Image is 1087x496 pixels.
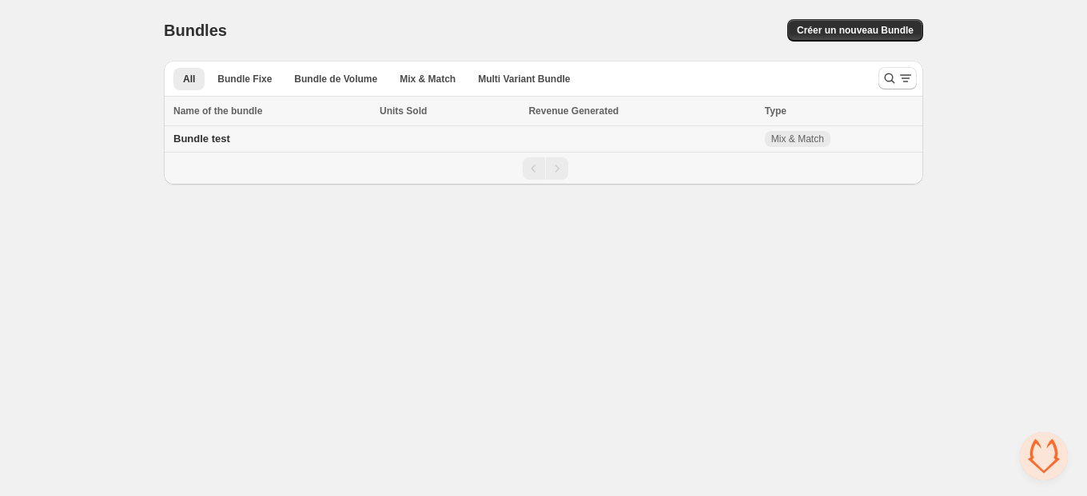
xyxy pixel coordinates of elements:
[164,152,923,185] nav: Pagination
[797,24,914,37] span: Créer un nouveau Bundle
[528,103,635,119] button: Revenue Generated
[400,73,456,85] span: Mix & Match
[380,103,443,119] button: Units Sold
[173,133,230,145] span: Bundle test
[173,103,370,119] div: Name of the bundle
[765,103,914,119] div: Type
[787,19,923,42] button: Créer un nouveau Bundle
[380,103,427,119] span: Units Sold
[294,73,377,85] span: Bundle de Volume
[878,67,917,89] button: Search and filter results
[771,133,824,145] span: Mix & Match
[164,21,227,40] h1: Bundles
[478,73,570,85] span: Multi Variant Bundle
[183,73,195,85] span: All
[217,73,272,85] span: Bundle Fixe
[528,103,619,119] span: Revenue Generated
[1020,432,1068,480] div: Ouvrir le chat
